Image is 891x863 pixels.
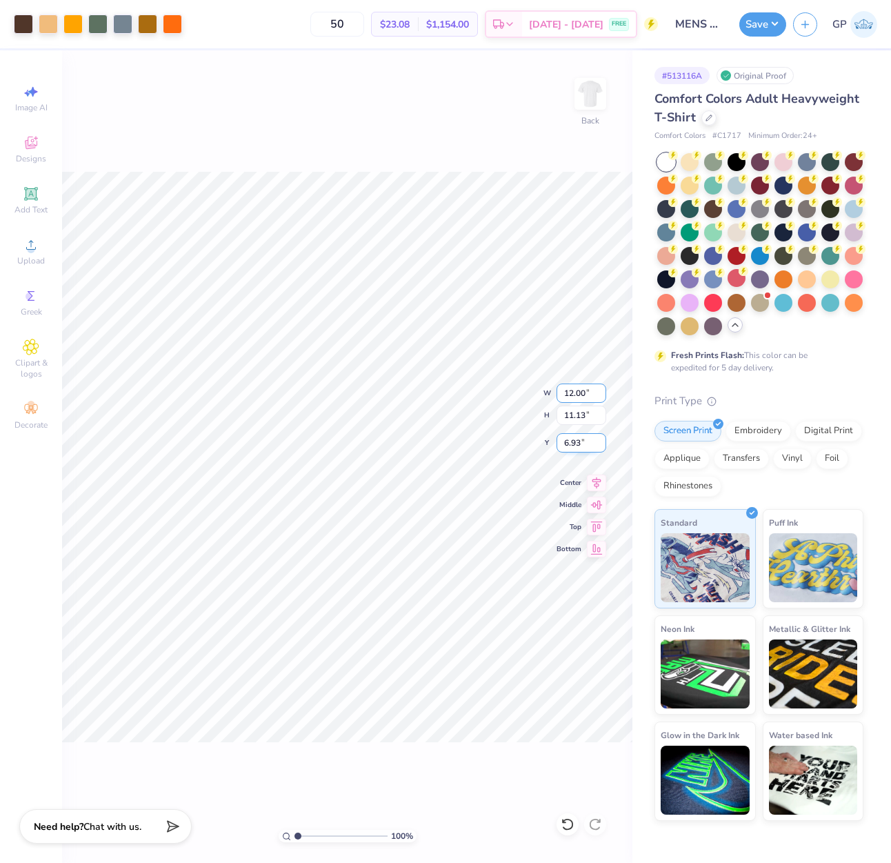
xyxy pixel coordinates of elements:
[391,830,413,842] span: 100 %
[15,102,48,113] span: Image AI
[661,515,697,530] span: Standard
[557,500,581,510] span: Middle
[769,639,858,708] img: Metallic & Glitter Ink
[612,19,626,29] span: FREE
[816,448,848,469] div: Foil
[712,130,741,142] span: # C1717
[665,10,732,38] input: Untitled Design
[380,17,410,32] span: $23.08
[661,639,750,708] img: Neon Ink
[773,448,812,469] div: Vinyl
[671,349,841,374] div: This color can be expedited for 5 day delivery.
[654,448,710,469] div: Applique
[581,115,599,127] div: Back
[529,17,603,32] span: [DATE] - [DATE]
[748,130,817,142] span: Minimum Order: 24 +
[661,622,694,636] span: Neon Ink
[577,80,604,108] img: Back
[34,820,83,833] strong: Need help?
[654,393,863,409] div: Print Type
[795,421,862,442] div: Digital Print
[769,728,832,742] span: Water based Ink
[557,544,581,554] span: Bottom
[654,476,721,497] div: Rhinestones
[557,522,581,532] span: Top
[16,153,46,164] span: Designs
[426,17,469,32] span: $1,154.00
[661,746,750,815] img: Glow in the Dark Ink
[557,478,581,488] span: Center
[769,746,858,815] img: Water based Ink
[17,255,45,266] span: Upload
[83,820,141,833] span: Chat with us.
[769,622,850,636] span: Metallic & Glitter Ink
[654,421,721,442] div: Screen Print
[769,533,858,602] img: Puff Ink
[21,306,42,317] span: Greek
[671,350,744,361] strong: Fresh Prints Flash:
[661,533,750,602] img: Standard
[14,419,48,430] span: Decorate
[654,130,705,142] span: Comfort Colors
[769,515,798,530] span: Puff Ink
[310,12,364,37] input: – –
[7,357,55,379] span: Clipart & logos
[14,204,48,215] span: Add Text
[661,728,739,742] span: Glow in the Dark Ink
[714,448,769,469] div: Transfers
[725,421,791,442] div: Embroidery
